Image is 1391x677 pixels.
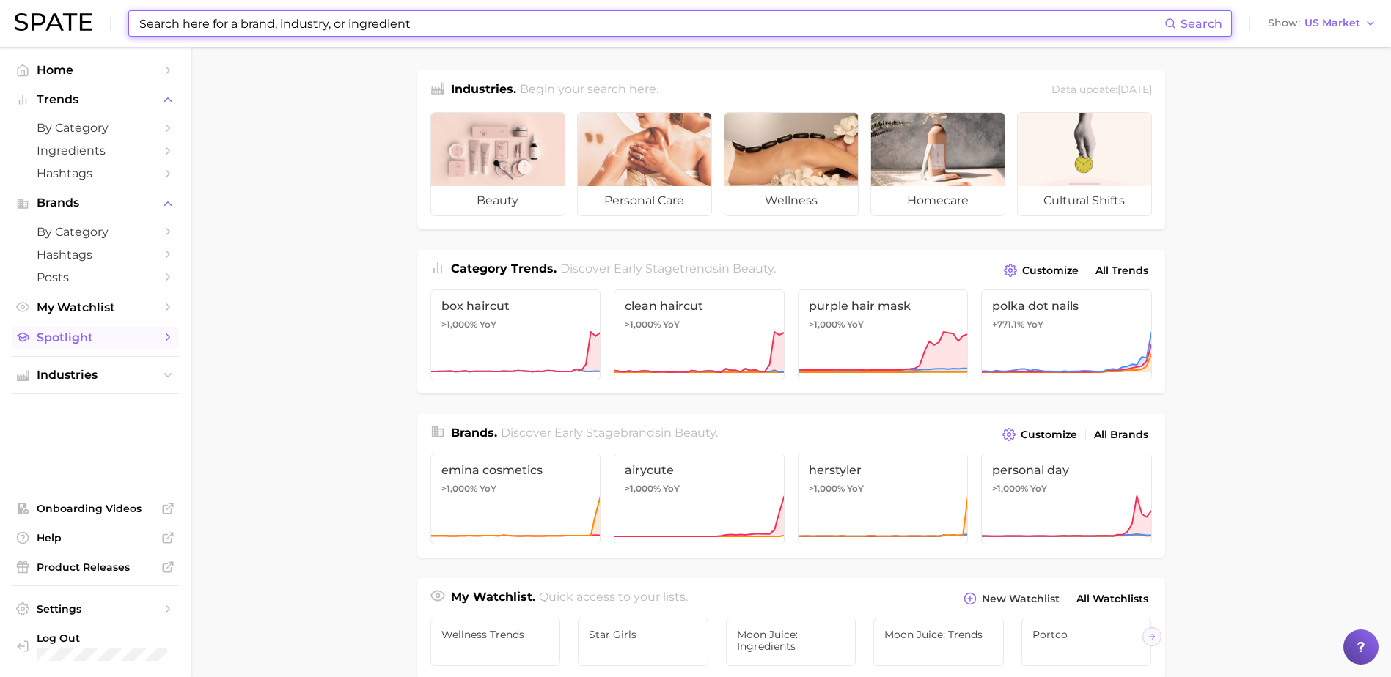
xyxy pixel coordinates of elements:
[37,225,154,239] span: by Category
[981,289,1152,380] a: polka dot nails+771.1% YoY
[15,13,92,31] img: SPATE
[12,266,179,289] a: Posts
[441,319,477,330] span: >1,000%
[1076,593,1148,605] span: All Watchlists
[138,11,1164,36] input: Search here for a brand, industry, or ingredient
[625,319,661,330] span: >1,000%
[1264,14,1380,33] button: ShowUS Market
[12,497,179,519] a: Onboarding Videos
[501,426,718,440] span: Discover Early Stage brands in .
[1304,19,1360,27] span: US Market
[737,629,845,652] span: Moon Juice: Ingredients
[37,196,154,210] span: Brands
[992,319,1024,330] span: +771.1%
[480,319,496,330] span: YoY
[12,364,179,386] button: Industries
[1000,260,1082,281] button: Customize
[12,89,179,111] button: Trends
[873,618,1004,666] a: Moon Juice: Trends
[37,602,154,615] span: Settings
[1017,112,1152,216] a: cultural shifts
[1092,261,1152,281] a: All Trends
[37,166,154,180] span: Hashtags
[430,454,601,544] a: emina cosmetics>1,000% YoY
[12,296,179,319] a: My Watchlist
[992,483,1028,494] span: >1,000%
[12,627,179,665] a: Log out. Currently logged in with e-mail caroline@truebeautyventures.com.
[430,618,561,666] a: Wellness Trends
[520,81,658,100] h2: Begin your search here.
[12,162,179,185] a: Hashtags
[441,299,590,313] span: box haircut
[625,483,661,494] span: >1,000%
[578,618,708,666] a: Star Girls
[37,270,154,284] span: Posts
[539,588,688,609] h2: Quick access to your lists.
[12,221,179,243] a: by Category
[578,186,711,215] span: personal care
[1030,483,1047,495] span: YoY
[37,330,154,344] span: Spotlight
[37,502,154,515] span: Onboarding Videos
[441,483,477,494] span: >1,000%
[733,262,774,275] span: beauty
[1051,81,1152,100] div: Data update: [DATE]
[724,186,858,215] span: wellness
[12,116,179,139] a: by Category
[1181,17,1222,31] span: Search
[1022,264,1079,277] span: Customize
[37,531,154,544] span: Help
[12,139,179,162] a: Ingredients
[675,426,716,440] span: beauty
[798,289,969,380] a: purple hair mask>1,000% YoY
[37,369,154,382] span: Industries
[614,289,785,380] a: clean haircut>1,000% YoY
[847,483,864,495] span: YoY
[12,243,179,266] a: Hashtags
[12,192,179,214] button: Brands
[431,186,565,215] span: beauty
[451,588,535,609] h1: My Watchlist.
[37,300,154,314] span: My Watchlist
[614,454,785,544] a: airycute>1,000% YoY
[589,629,697,640] span: Star Girls
[1094,429,1148,441] span: All Brands
[724,112,859,216] a: wellness
[625,299,774,313] span: clean haircut
[1268,19,1300,27] span: Show
[451,81,516,100] h1: Industries.
[1018,186,1151,215] span: cultural shifts
[960,588,1062,609] button: New Watchlist
[809,299,958,313] span: purple hair mask
[37,144,154,158] span: Ingredients
[37,248,154,262] span: Hashtags
[663,483,680,495] span: YoY
[37,561,154,574] span: Product Releases
[1021,429,1077,441] span: Customize
[798,454,969,544] a: herstyler>1,000% YoY
[847,319,864,330] span: YoY
[992,299,1141,313] span: polka dot nails
[451,426,497,440] span: Brands .
[809,483,845,494] span: >1,000%
[37,632,215,645] span: Log Out
[451,262,557,275] span: Category Trends .
[1142,627,1161,646] button: Scroll Right
[1073,589,1152,609] a: All Watchlists
[1027,319,1043,330] span: YoY
[1032,629,1141,640] span: Portco
[430,289,601,380] a: box haircut>1,000% YoY
[37,121,154,135] span: by Category
[982,593,1060,605] span: New Watchlist
[809,463,958,477] span: herstyler
[871,186,1005,215] span: homecare
[625,463,774,477] span: airycute
[12,326,179,349] a: Spotlight
[441,463,590,477] span: emina cosmetics
[999,424,1080,445] button: Customize
[430,112,565,216] a: beauty
[560,262,776,275] span: Discover Early Stage trends in .
[12,598,179,620] a: Settings
[884,629,993,640] span: Moon Juice: Trends
[981,454,1152,544] a: personal day>1,000% YoY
